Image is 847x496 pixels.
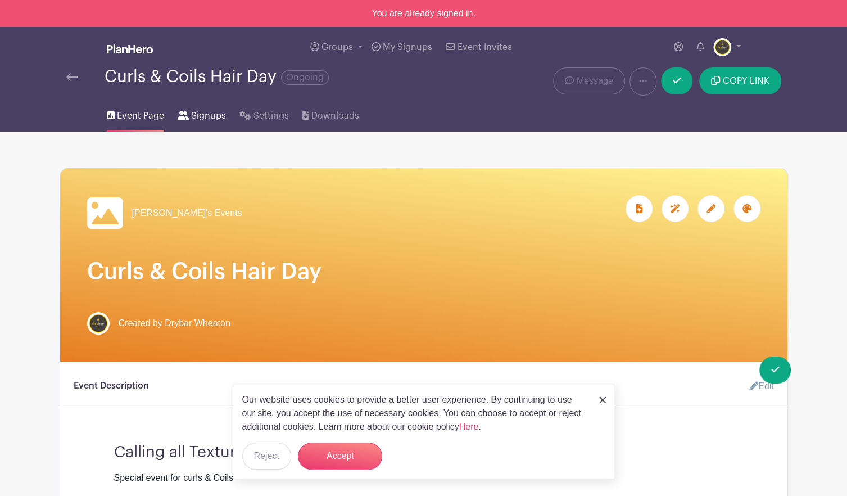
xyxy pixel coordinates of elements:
h1: Curls & Coils Hair Day [87,258,760,285]
span: Message [577,74,613,88]
a: Downloads [302,96,359,132]
img: back-arrow-29a5d9b10d5bd6ae65dc969a981735edf675c4d7a1fe02e03b50dbd4ba3cdb55.svg [66,73,78,81]
span: [PERSON_NAME]'s Events [132,206,242,220]
img: DB%20WHEATON_IG%20Profile.jpg [713,38,731,56]
a: Event Invites [441,27,516,67]
a: Edit [740,375,774,398]
p: Our website uses cookies to provide a better user experience. By continuing to use our site, you ... [242,393,587,434]
button: Accept [298,443,382,470]
a: Message [553,67,624,94]
span: Downloads [311,109,359,123]
a: Event Page [107,96,164,132]
img: DB%20WHEATON_IG%20Profile.jpg [87,312,110,335]
button: Reject [242,443,291,470]
span: My Signups [383,43,432,52]
a: Signups [178,96,226,132]
h3: Calling all Textured Curlfriends! [114,434,733,462]
a: Settings [239,96,288,132]
span: COPY LINK [723,76,769,85]
span: Groups [321,43,353,52]
span: Settings [253,109,289,123]
span: Created by Drybar Wheaton [119,317,230,330]
img: close_button-5f87c8562297e5c2d7936805f587ecaba9071eb48480494691a3f1689db116b3.svg [599,396,606,403]
a: Here [459,422,479,431]
div: Curls & Coils Hair Day [105,67,329,86]
span: Event Page [117,109,164,123]
a: [PERSON_NAME]'s Events [87,195,242,231]
span: Ongoing [281,70,329,85]
span: Event Invites [458,43,512,52]
a: Groups [306,27,367,67]
a: My Signups [367,27,437,67]
img: logo_white-6c42ec7e38ccf1d336a20a19083b03d10ae64f83f12c07503d8b9e83406b4c7d.svg [107,44,153,53]
button: COPY LINK [699,67,781,94]
h6: Event Description [74,381,149,391]
span: Signups [191,109,226,123]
